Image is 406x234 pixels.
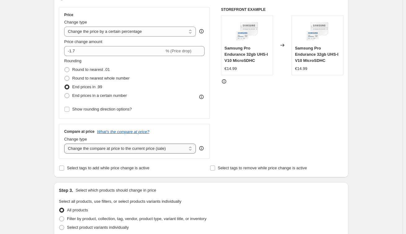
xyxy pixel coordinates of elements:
[64,58,82,63] span: Rounding
[72,76,130,80] span: Round to nearest whole number
[97,129,149,134] button: What's the compare at price?
[76,187,156,193] p: Select which products should change in price
[198,145,205,151] div: help
[295,66,307,71] span: €14.99
[224,46,268,63] span: Samsung Pro Endurance 32gb UHS-I V10 MicroSDHC
[64,129,95,134] h3: Compare at price
[67,225,129,230] span: Select product variants individually
[72,84,102,89] span: End prices in .99
[64,39,102,44] span: Price change amount
[64,20,87,24] span: Change type
[64,12,73,17] h3: Price
[72,107,132,111] span: Show rounding direction options?
[64,137,87,141] span: Change type
[72,67,110,72] span: Round to nearest .01
[235,19,259,43] img: samsung-32gb-micro-sd-pro-endurance-met-sd-adapter_1ade7986-7816-4436-9b1a-2347fd32c27c_80x.jpg
[59,199,181,204] span: Select all products, use filters, or select products variants individually
[67,208,88,212] span: All products
[59,187,73,193] h2: Step 3.
[72,93,127,98] span: End prices in a certain number
[295,46,338,63] span: Samsung Pro Endurance 32gb UHS-I V10 MicroSDHC
[218,166,307,170] span: Select tags to remove while price change is active
[221,7,343,12] h6: STOREFRONT EXAMPLE
[64,46,164,56] input: -15
[198,28,205,34] div: help
[224,66,237,71] span: €14.99
[67,216,206,221] span: Filter by product, collection, tag, vendor, product type, variant title, or inventory
[165,49,191,53] span: % (Price drop)
[305,19,330,43] img: samsung-32gb-micro-sd-pro-endurance-met-sd-adapter_1ade7986-7816-4436-9b1a-2347fd32c27c_80x.jpg
[67,166,149,170] span: Select tags to add while price change is active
